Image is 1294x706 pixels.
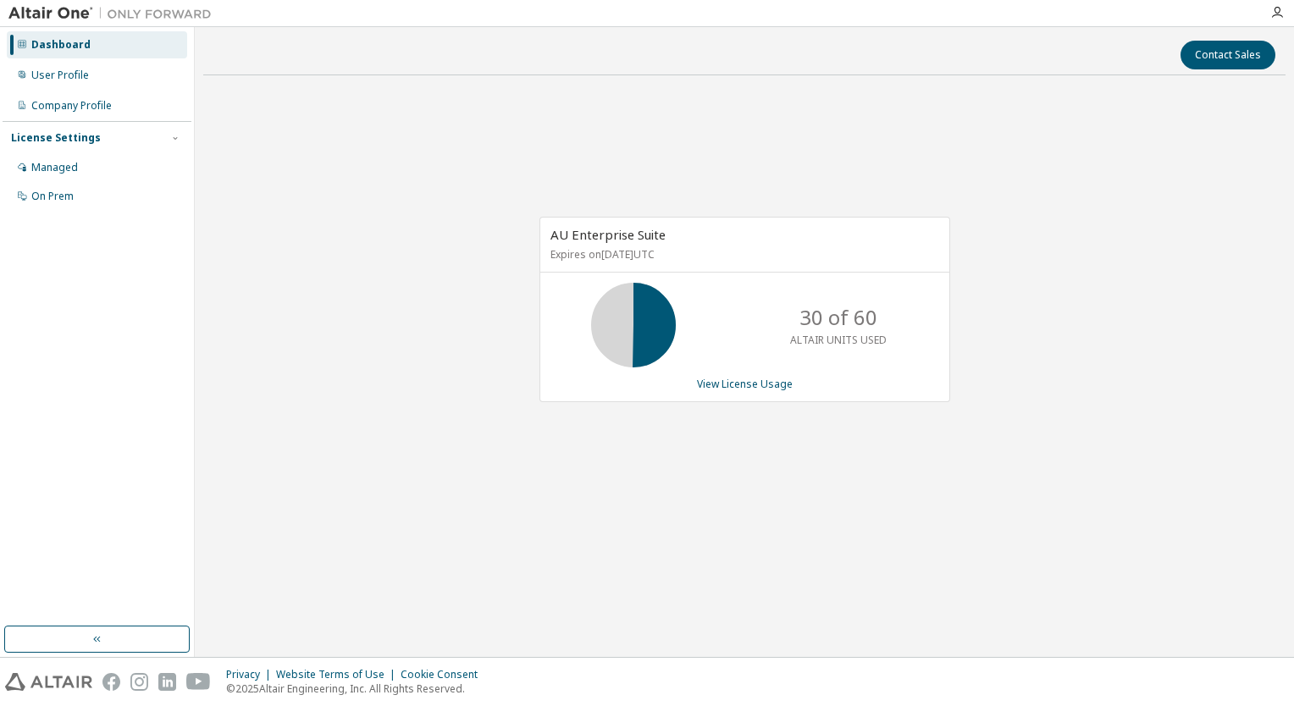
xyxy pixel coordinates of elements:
[550,226,666,243] span: AU Enterprise Suite
[276,668,401,681] div: Website Terms of Use
[102,673,120,691] img: facebook.svg
[226,681,488,696] p: © 2025 Altair Engineering, Inc. All Rights Reserved.
[8,5,220,22] img: Altair One
[158,673,176,691] img: linkedin.svg
[697,377,793,391] a: View License Usage
[31,161,78,174] div: Managed
[1181,41,1275,69] button: Contact Sales
[799,303,877,332] p: 30 of 60
[31,190,74,203] div: On Prem
[186,673,211,691] img: youtube.svg
[31,99,112,113] div: Company Profile
[31,38,91,52] div: Dashboard
[130,673,148,691] img: instagram.svg
[5,673,92,691] img: altair_logo.svg
[401,668,488,681] div: Cookie Consent
[31,69,89,82] div: User Profile
[11,131,101,145] div: License Settings
[226,668,276,681] div: Privacy
[550,247,935,262] p: Expires on [DATE] UTC
[790,333,887,347] p: ALTAIR UNITS USED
